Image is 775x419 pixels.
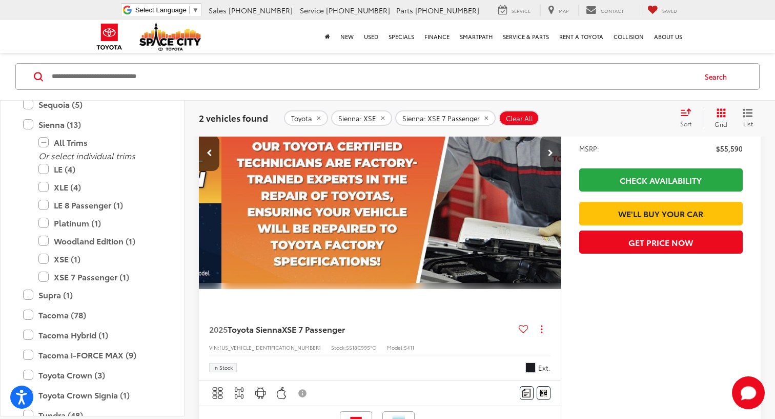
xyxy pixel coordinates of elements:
label: Sequoia (5) [23,96,161,113]
a: Specials [383,20,419,53]
a: Check Availability [579,168,743,192]
label: Platinum (1) [38,214,161,232]
span: Service [512,7,531,14]
span: Stock: [331,344,346,351]
button: Comments [520,386,534,400]
label: Sienna (13) [23,116,161,134]
label: Supra (1) [23,286,161,304]
a: 2025 Toyota Sienna XSE 7 Passenger2025 Toyota Sienna XSE 7 Passenger2025 Toyota Sienna XSE 7 Pass... [221,17,585,289]
span: Grid [715,120,727,129]
button: Grid View [703,108,735,129]
span: VIN: [209,344,219,351]
label: Toyota Crown Signia (1) [23,386,161,404]
span: $55,590 [716,143,743,154]
label: LE (4) [38,160,161,178]
a: About Us [649,20,687,53]
span: Select Language [135,6,187,14]
img: Space City Toyota [139,23,201,51]
label: Woodland Edition (1) [38,232,161,250]
img: Android Auto [254,387,267,399]
img: 4WD/AWD [233,387,246,399]
a: My Saved Vehicles [640,5,685,16]
a: Service & Parts [498,20,554,53]
label: Tacoma i-FORCE MAX (9) [23,346,161,364]
span: 5411 [404,344,414,351]
span: Sienna: XSE [338,115,376,123]
span: Sort [680,120,691,128]
img: Comments [522,389,531,397]
span: dropdown dots [541,325,542,333]
button: Window Sticker [537,386,550,400]
a: We'll Buy Your Car [579,202,743,225]
button: Select sort value [675,108,703,129]
a: Service [491,5,538,16]
button: Toggle Chat Window [732,376,765,409]
a: Select Language​ [135,6,199,14]
span: MSRP: [579,143,599,154]
span: List [743,120,753,128]
img: Apple CarPlay [275,387,288,399]
svg: Start Chat [732,376,765,409]
span: Parts [396,5,413,15]
span: 2 vehicles found [199,112,268,124]
span: [PHONE_NUMBER] [326,5,390,15]
span: ▼ [192,6,199,14]
span: Toyota [291,115,312,123]
a: Rent a Toyota [554,20,608,53]
label: LE 8 Passenger (1) [38,196,161,214]
span: [PHONE_NUMBER] [229,5,293,15]
button: Get Price Now [579,231,743,254]
button: Previous image [199,135,219,171]
span: 2025 [209,323,228,335]
span: Toyota Sienna [228,323,282,335]
span: SS18C995*O [346,344,377,351]
span: Map [559,7,568,14]
button: Search [695,64,742,90]
a: Contact [578,5,631,16]
img: 2025 Toyota Sienna XSE 7 Passenger [221,17,585,290]
div: 2025 Toyota Sienna XSE 7 Passenger 3 [221,17,585,289]
a: Collision [608,20,649,53]
span: Sienna: XSE 7 Passenger [402,115,480,123]
span: Contact [601,7,624,14]
i: Window Sticker [540,389,547,397]
span: [US_VEHICLE_IDENTIFICATION_NUMBER] [219,344,321,351]
span: Sales [209,5,227,15]
label: XSE 7 Passenger (1) [38,268,161,286]
a: 2025Toyota SiennaXSE 7 Passenger [209,323,515,335]
span: XSE 7 Passenger [282,323,345,335]
span: Clear All [506,115,533,123]
input: Search by Make, Model, or Keyword [51,65,695,89]
button: List View [735,108,761,129]
img: Toyota [90,20,129,53]
span: Ext. [538,363,550,373]
label: Toyota Crown (3) [23,366,161,384]
label: XSE (1) [38,250,161,268]
button: remove Sienna: XSE%207%20Passenger [395,111,496,126]
button: Clear All [499,111,539,126]
span: Black [525,363,536,373]
span: In Stock [213,365,233,370]
button: remove Toyota [284,111,328,126]
i: Or select individual trims [38,149,135,161]
span: [PHONE_NUMBER] [415,5,479,15]
label: Tacoma (78) [23,306,161,324]
button: View Disclaimer [294,383,312,404]
img: 3rd Row Seating [211,387,224,399]
label: Tacoma Hybrid (1) [23,326,161,344]
button: remove Sienna: XSE [331,111,392,126]
span: Model: [387,344,404,351]
label: XLE (4) [38,178,161,196]
a: Map [540,5,576,16]
label: All Trims [38,134,161,151]
a: Home [320,20,335,53]
a: SmartPath [455,20,498,53]
button: Actions [533,320,550,338]
a: New [335,20,359,53]
a: Finance [419,20,455,53]
span: Service [300,5,324,15]
span: Saved [662,7,677,14]
a: Used [359,20,383,53]
button: Next image [540,135,561,171]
